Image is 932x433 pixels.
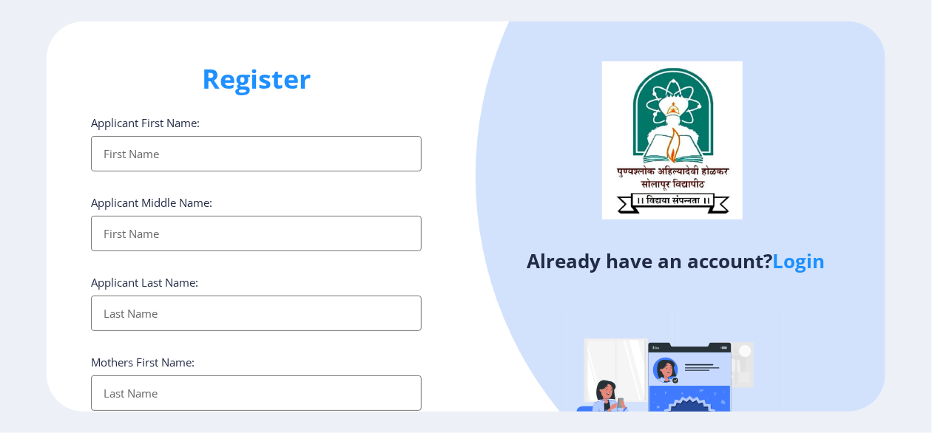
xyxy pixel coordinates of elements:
input: Last Name [91,375,422,411]
h1: Register [91,61,422,97]
label: Mothers First Name: [91,355,195,369]
input: First Name [91,136,422,171]
label: Applicant Middle Name: [91,195,212,210]
h4: Already have an account? [477,249,874,273]
label: Applicant Last Name: [91,275,198,290]
input: Last Name [91,296,422,331]
img: logo [602,61,743,219]
a: Login [772,248,825,274]
label: Applicant First Name: [91,115,200,130]
input: First Name [91,216,422,251]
